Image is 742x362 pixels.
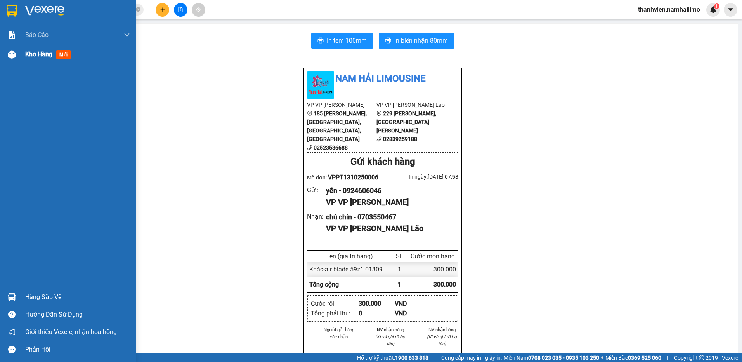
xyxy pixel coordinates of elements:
button: printerIn tem 100mm [311,33,373,49]
div: 0 [359,308,395,318]
div: 300.000 [6,50,70,59]
span: Báo cáo [25,30,49,40]
div: VND [395,299,431,308]
span: Khác - air blade 59z1 01309 (0) [309,266,392,273]
div: VND [395,308,431,318]
li: NV nhận hàng [425,326,458,333]
div: Mã đơn: [307,172,383,182]
span: Tổng cộng [309,281,339,288]
div: Hàng sắp về [25,291,130,303]
span: caret-down [727,6,734,13]
button: plus [156,3,169,17]
sup: 1 [714,3,719,9]
span: notification [8,328,16,336]
b: 229 [PERSON_NAME], [GEOGRAPHIC_DATA][PERSON_NAME] [376,110,436,134]
span: mới [56,50,71,59]
span: Gửi: [7,7,19,16]
i: (Kí và ghi rõ họ tên) [375,334,405,346]
button: aim [192,3,205,17]
span: 1 [715,3,718,9]
div: chú chín [74,25,137,35]
span: plus [160,7,165,12]
div: 1 [392,262,407,277]
img: icon-new-feature [710,6,717,13]
b: 02523586688 [314,144,348,151]
button: printerIn biên nhận 80mm [379,33,454,49]
b: 02839259188 [383,136,417,142]
div: Hướng dẫn sử dụng [25,309,130,320]
span: | [667,353,668,362]
span: file-add [178,7,183,12]
div: Tổng phải thu : [311,308,359,318]
span: phone [307,145,312,150]
li: VP VP [PERSON_NAME] Lão [376,101,446,109]
span: Kho hàng [25,50,52,58]
img: warehouse-icon [8,293,16,301]
div: Gửi khách hàng [307,155,458,169]
strong: 0369 525 060 [628,355,661,361]
span: close-circle [136,7,140,12]
span: ⚪️ [601,356,603,359]
span: printer [317,37,324,45]
span: thanhvien.namhailimo [632,5,706,14]
img: logo.jpg [307,71,334,99]
div: Phản hồi [25,344,130,355]
span: copyright [699,355,704,360]
span: In biên nhận 80mm [394,36,448,45]
div: VP [PERSON_NAME] [74,7,137,25]
span: aim [196,7,201,12]
div: Gửi : [307,185,326,195]
div: In ngày: [DATE] 07:58 [383,172,458,181]
span: down [124,32,130,38]
span: | [434,353,435,362]
b: 185 [PERSON_NAME], [GEOGRAPHIC_DATA], [GEOGRAPHIC_DATA], [GEOGRAPHIC_DATA] [307,110,367,142]
div: 300.000 [407,262,458,277]
span: VPPT1310250006 [328,174,378,181]
span: message [8,346,16,353]
li: Nam Hải Limousine [307,71,458,86]
span: In tem 100mm [327,36,367,45]
div: VP VP [PERSON_NAME] [326,196,452,208]
span: CR : [6,51,18,59]
button: file-add [174,3,187,17]
li: Người gửi hàng xác nhận [322,326,355,340]
span: Cung cấp máy in - giấy in: [441,353,502,362]
div: VP VP [PERSON_NAME] Lão [326,223,452,235]
strong: 0708 023 035 - 0935 103 250 [528,355,599,361]
strong: 1900 633 818 [395,355,428,361]
div: Tên (giá trị hàng) [309,252,390,260]
div: SL [394,252,405,260]
img: warehouse-icon [8,50,16,59]
li: VP VP [PERSON_NAME] [307,101,376,109]
span: 1 [398,281,401,288]
span: Hỗ trợ kỹ thuật: [357,353,428,362]
div: 0703550467 [74,35,137,45]
span: 300.000 [433,281,456,288]
div: Cước món hàng [409,252,456,260]
span: Nhận: [74,7,93,16]
li: NV nhận hàng [374,326,407,333]
div: 300.000 [359,299,395,308]
div: chú chín - 0703550467 [326,212,452,223]
div: 0924606046 [7,35,69,45]
span: question-circle [8,311,16,318]
div: VP [PERSON_NAME] [7,7,69,25]
img: solution-icon [8,31,16,39]
img: logo-vxr [7,5,17,17]
span: Miền Bắc [605,353,661,362]
span: phone [376,136,382,142]
div: yến [7,25,69,35]
span: environment [376,111,382,116]
div: Nhận : [307,212,326,221]
i: (Kí và ghi rõ họ tên) [427,334,457,346]
span: Giới thiệu Vexere, nhận hoa hồng [25,327,117,337]
span: printer [385,37,391,45]
div: yến - 0924606046 [326,185,452,196]
div: Cước rồi : [311,299,359,308]
span: environment [307,111,312,116]
span: close-circle [136,6,140,14]
button: caret-down [724,3,737,17]
span: Miền Nam [504,353,599,362]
